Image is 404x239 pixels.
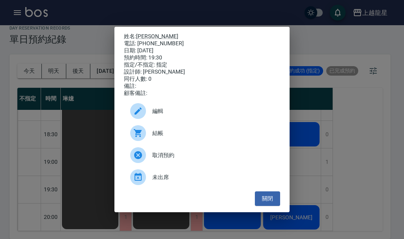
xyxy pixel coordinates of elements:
span: 未出席 [152,173,274,182]
div: 編輯 [124,100,280,122]
span: 結帳 [152,129,274,137]
div: 電話: [PHONE_NUMBER] [124,40,280,47]
div: 指定/不指定: 指定 [124,61,280,69]
div: 預約時間: 19:30 [124,54,280,61]
button: 關閉 [255,191,280,206]
div: 取消預約 [124,144,280,166]
div: 設計師: [PERSON_NAME] [124,69,280,76]
span: 取消預約 [152,151,274,159]
a: [PERSON_NAME] [136,33,178,39]
div: 顧客備註: [124,90,280,97]
div: 備註: [124,83,280,90]
span: 編輯 [152,107,274,115]
div: 未出席 [124,166,280,188]
div: 日期: [DATE] [124,47,280,54]
div: 同行人數: 0 [124,76,280,83]
a: 結帳 [124,122,280,144]
p: 姓名: [124,33,280,40]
